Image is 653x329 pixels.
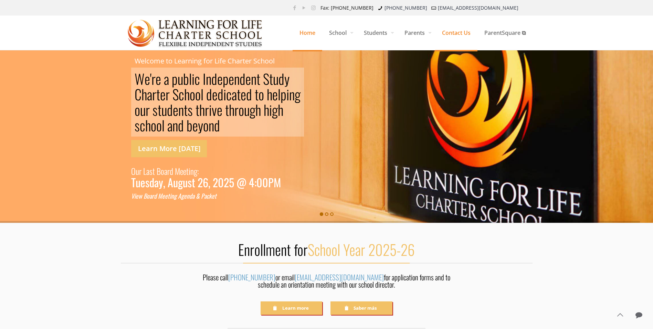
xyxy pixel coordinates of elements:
[357,22,398,43] span: Students
[183,71,189,87] div: b
[218,87,223,102] div: d
[224,178,229,187] div: 2
[226,87,232,102] div: c
[149,178,154,187] div: d
[262,178,268,187] div: 0
[398,22,435,43] span: Parents
[188,178,192,187] div: s
[172,118,178,133] div: n
[161,102,167,118] div: u
[179,87,184,102] div: c
[246,87,252,102] div: d
[141,87,147,102] div: h
[173,178,178,187] div: u
[188,102,193,118] div: s
[162,192,165,200] div: e
[204,192,207,200] div: a
[167,164,170,178] div: r
[213,178,218,187] div: 2
[236,178,246,187] div: @
[377,4,384,11] i: phone
[273,71,278,87] div: u
[156,118,162,133] div: o
[186,164,189,178] div: t
[322,16,357,50] a: School
[232,87,237,102] div: a
[131,140,207,157] a: Learn More [DATE]
[198,178,203,187] div: 2
[251,71,256,87] div: n
[239,102,244,118] div: o
[214,192,217,200] div: t
[330,301,392,315] a: Saber más
[144,192,147,200] div: B
[147,87,152,102] div: a
[128,16,263,50] img: Home
[152,87,156,102] div: r
[187,192,189,200] div: n
[136,164,139,178] div: u
[357,16,398,50] a: Students
[192,178,195,187] div: t
[223,87,226,102] div: i
[131,192,217,200] a: View Board Meeting Agenda & Packet
[167,118,172,133] div: a
[274,178,281,187] div: M
[268,178,274,187] div: P
[187,118,192,133] div: b
[269,102,272,118] div: i
[234,71,240,87] div: n
[161,164,164,178] div: o
[295,87,301,102] div: g
[151,118,156,133] div: o
[225,102,229,118] div: t
[170,192,171,200] div: i
[209,118,214,133] div: n
[131,164,136,178] div: O
[293,16,322,50] a: Home
[140,102,146,118] div: u
[149,192,152,200] div: a
[154,178,159,187] div: a
[244,102,250,118] div: u
[613,308,627,322] a: Back to top icon
[310,4,317,11] a: Instagram icon
[217,71,223,87] div: e
[203,71,206,87] div: I
[131,192,134,200] div: V
[164,164,167,178] div: a
[159,178,163,187] div: y
[196,102,199,118] div: t
[286,87,289,102] div: i
[217,102,222,118] div: e
[173,102,178,118] div: e
[255,87,259,102] div: t
[196,192,200,200] div: &
[168,192,170,200] div: t
[164,71,169,87] div: a
[278,87,281,102] div: l
[162,118,165,133] div: l
[267,87,272,102] div: h
[175,164,180,178] div: M
[174,192,177,200] div: g
[152,192,154,200] div: r
[259,87,264,102] div: o
[160,87,166,102] div: e
[385,4,427,11] a: [PHONE_NUMBER]
[197,164,199,178] div: :
[229,102,234,118] div: h
[194,164,197,178] div: g
[157,164,161,178] div: B
[134,192,136,200] div: i
[223,71,229,87] div: p
[145,178,149,187] div: s
[172,87,179,102] div: S
[163,178,165,187] div: ,
[269,71,273,87] div: t
[147,192,149,200] div: o
[165,192,168,200] div: e
[178,118,184,133] div: d
[145,71,150,87] div: e
[293,22,322,43] span: Home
